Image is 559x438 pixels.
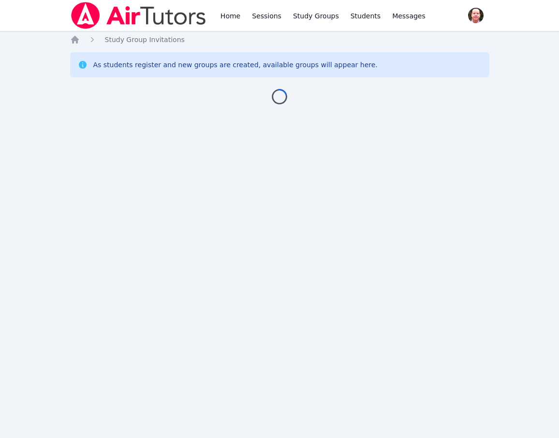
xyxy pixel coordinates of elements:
a: Study Group Invitations [105,35,185,44]
span: Study Group Invitations [105,36,185,44]
img: Air Tutors [70,2,207,29]
nav: Breadcrumb [70,35,489,44]
span: Messages [392,11,426,21]
div: As students register and new groups are created, available groups will appear here. [93,60,378,70]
